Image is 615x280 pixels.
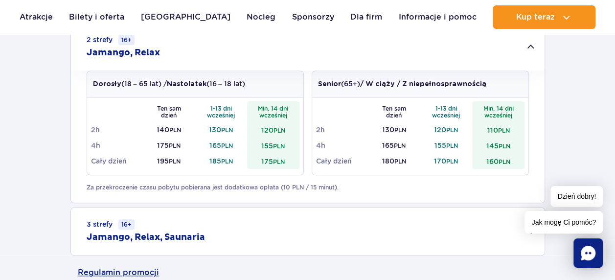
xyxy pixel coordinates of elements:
[143,101,195,122] th: Ten sam dzień
[446,142,458,149] small: PLN
[91,122,143,138] td: 2h
[472,122,524,138] td: 110
[573,238,603,268] div: Chat
[273,158,285,165] small: PLN
[87,183,529,192] p: Za przekroczenie czasu pobytu pobierana jest dodatkowa opłata (10 PLN / 15 minut).
[498,127,509,134] small: PLN
[399,5,477,29] a: Informacje i pomoc
[93,79,245,89] p: (18 – 65 lat) / (16 – 18 lat)
[350,5,382,29] a: Dla firm
[143,138,195,153] td: 175
[394,158,406,165] small: PLN
[169,142,181,149] small: PLN
[91,153,143,169] td: Cały dzień
[292,5,334,29] a: Sponsorzy
[316,138,368,153] td: 4h
[446,158,458,165] small: PLN
[87,219,135,230] small: 3 strefy
[141,5,230,29] a: [GEOGRAPHIC_DATA]
[318,81,341,88] strong: Senior
[221,126,233,134] small: PLN
[195,101,248,122] th: 1-13 dni wcześniej
[394,142,406,149] small: PLN
[318,79,486,89] p: (65+)
[420,101,473,122] th: 1-13 dni wcześniej
[169,126,181,134] small: PLN
[143,122,195,138] td: 140
[472,101,524,122] th: Min. 14 dni wcześniej
[87,35,135,45] small: 2 strefy
[93,81,121,88] strong: Dorosły
[368,138,420,153] td: 165
[167,81,206,88] strong: Nastolatek
[394,126,406,134] small: PLN
[195,122,248,138] td: 130
[273,127,285,134] small: PLN
[368,122,420,138] td: 130
[118,35,135,45] small: 16+
[247,5,275,29] a: Nocleg
[368,101,420,122] th: Ten sam dzień
[516,13,554,22] span: Kup teraz
[550,186,603,207] span: Dzień dobry!
[221,158,233,165] small: PLN
[169,158,181,165] small: PLN
[472,153,524,169] td: 160
[87,232,205,243] h2: Jamango, Relax, Saunaria
[118,219,135,230] small: 16+
[360,81,486,88] strong: / W ciąży / Z niepełnosprawnością
[524,211,603,233] span: Jak mogę Ci pomóc?
[195,153,248,169] td: 185
[499,158,510,165] small: PLN
[87,47,160,59] h2: Jamango, Relax
[316,153,368,169] td: Cały dzień
[420,153,473,169] td: 170
[493,5,595,29] button: Kup teraz
[221,142,233,149] small: PLN
[420,138,473,153] td: 155
[499,142,510,150] small: PLN
[446,126,458,134] small: PLN
[316,122,368,138] td: 2h
[247,101,299,122] th: Min. 14 dni wcześniej
[247,122,299,138] td: 120
[472,138,524,153] td: 145
[273,142,285,150] small: PLN
[143,153,195,169] td: 195
[69,5,124,29] a: Bilety i oferta
[420,122,473,138] td: 120
[20,5,53,29] a: Atrakcje
[368,153,420,169] td: 180
[195,138,248,153] td: 165
[247,138,299,153] td: 155
[91,138,143,153] td: 4h
[247,153,299,169] td: 175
